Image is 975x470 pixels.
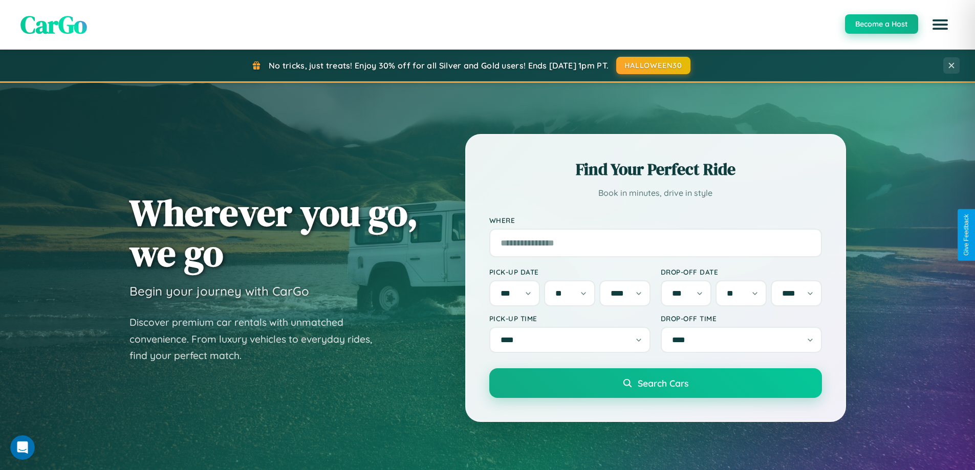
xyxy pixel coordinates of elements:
[489,216,822,225] label: Where
[489,267,651,276] label: Pick-up Date
[269,60,609,71] span: No tricks, just treats! Enjoy 30% off for all Silver and Gold users! Ends [DATE] 1pm PT.
[489,314,651,323] label: Pick-up Time
[129,283,309,299] h3: Begin your journey with CarGo
[661,267,822,276] label: Drop-off Date
[661,314,822,323] label: Drop-off Time
[616,57,690,74] button: HALLOWEEN30
[638,377,688,389] span: Search Cars
[129,192,418,273] h1: Wherever you go, we go
[129,314,385,364] p: Discover premium car rentals with unmatched convenience. From luxury vehicles to everyday rides, ...
[489,158,822,181] h2: Find Your Perfect Ride
[20,8,87,41] span: CarGo
[845,14,918,34] button: Become a Host
[10,435,35,460] iframe: Intercom live chat
[963,214,970,256] div: Give Feedback
[489,368,822,398] button: Search Cars
[926,10,955,39] button: Open menu
[489,186,822,200] p: Book in minutes, drive in style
